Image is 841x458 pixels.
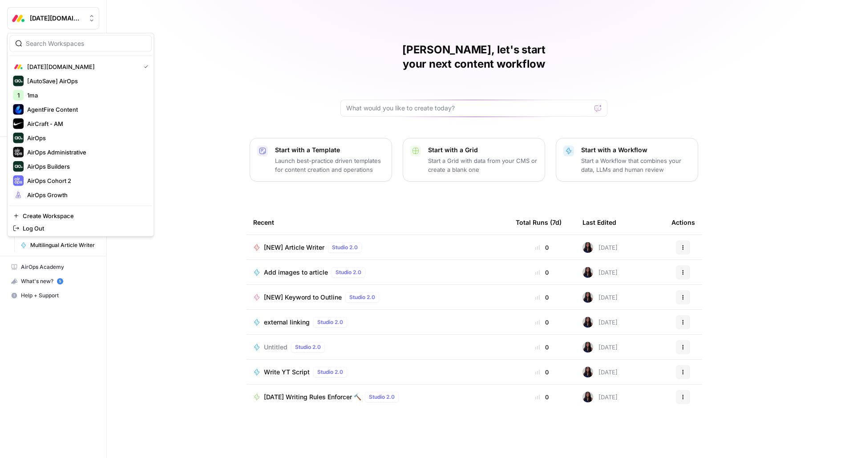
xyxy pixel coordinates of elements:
[516,210,562,235] div: Total Runs (7d)
[516,268,568,277] div: 0
[26,39,146,48] input: Search Workspaces
[59,279,61,284] text: 5
[582,367,593,377] img: rox323kbkgutb4wcij4krxobkpon
[253,210,501,235] div: Recent
[582,292,593,303] img: rox323kbkgutb4wcij4krxobkpon
[27,176,145,185] span: AirOps Cohort 2
[582,242,593,253] img: rox323kbkgutb4wcij4krxobkpon
[57,278,63,284] a: 5
[582,317,618,328] div: [DATE]
[21,292,95,300] span: Help + Support
[317,368,343,376] span: Studio 2.0
[9,210,152,222] a: Create Workspace
[516,368,568,377] div: 0
[253,392,501,402] a: [DATE] Writing Rules Enforcer 🔨Studio 2.0
[27,105,145,114] span: AgentFire Content
[7,274,99,288] button: What's new? 5
[582,392,618,402] div: [DATE]
[264,268,328,277] span: Add images to article
[9,222,152,235] a: Log Out
[30,14,84,23] span: [DATE][DOMAIN_NAME]
[7,7,99,29] button: Workspace: Monday.com
[7,260,99,274] a: AirOps Academy
[582,317,593,328] img: rox323kbkgutb4wcij4krxobkpon
[428,156,538,174] p: Start a Grid with data from your CMS or create a blank one
[264,318,310,327] span: external linking
[582,342,618,353] div: [DATE]
[10,10,26,26] img: Monday.com Logo
[275,156,384,174] p: Launch best-practice driven templates for content creation and operations
[23,211,145,220] span: Create Workspace
[250,138,392,182] button: Start with a TemplateLaunch best-practice driven templates for content creation and operations
[16,238,99,252] a: Multilingual Article Writer
[13,147,24,158] img: AirOps Administrative Logo
[346,104,591,113] input: What would you like to create today?
[253,367,501,377] a: Write YT ScriptStudio 2.0
[30,241,95,249] span: Multilingual Article Writer
[340,43,607,71] h1: [PERSON_NAME], let's start your next content workflow
[253,292,501,303] a: [NEW] Keyword to OutlineStudio 2.0
[516,343,568,352] div: 0
[13,133,24,143] img: AirOps Logo
[332,243,358,251] span: Studio 2.0
[556,138,698,182] button: Start with a WorkflowStart a Workflow that combines your data, LLMs and human review
[27,148,145,157] span: AirOps Administrative
[317,318,343,326] span: Studio 2.0
[582,242,618,253] div: [DATE]
[264,343,287,352] span: Untitled
[27,134,145,142] span: AirOps
[253,267,501,278] a: Add images to articleStudio 2.0
[582,367,618,377] div: [DATE]
[7,33,154,237] div: Workspace: Monday.com
[13,104,24,115] img: AgentFire Content Logo
[275,146,384,154] p: Start with a Template
[8,275,99,288] div: What's new?
[13,61,24,72] img: Monday.com Logo
[27,62,137,71] span: [DATE][DOMAIN_NAME]
[13,161,24,172] img: AirOps Builders Logo
[253,242,501,253] a: [NEW] Article WriterStudio 2.0
[13,76,24,86] img: [AutoSave] AirOps Logo
[671,210,695,235] div: Actions
[516,318,568,327] div: 0
[23,224,145,233] span: Log Out
[253,317,501,328] a: external linkingStudio 2.0
[264,293,342,302] span: [NEW] Keyword to Outline
[582,342,593,353] img: rox323kbkgutb4wcij4krxobkpon
[349,293,375,301] span: Studio 2.0
[516,293,568,302] div: 0
[582,267,593,278] img: rox323kbkgutb4wcij4krxobkpon
[369,393,395,401] span: Studio 2.0
[582,392,593,402] img: rox323kbkgutb4wcij4krxobkpon
[264,393,361,401] span: [DATE] Writing Rules Enforcer 🔨
[516,243,568,252] div: 0
[516,393,568,401] div: 0
[21,263,95,271] span: AirOps Academy
[27,119,145,128] span: AirCraft - AM
[17,91,20,100] span: 1
[581,156,691,174] p: Start a Workflow that combines your data, LLMs and human review
[581,146,691,154] p: Start with a Workflow
[336,268,361,276] span: Studio 2.0
[27,77,145,85] span: [AutoSave] AirOps
[403,138,545,182] button: Start with a GridStart a Grid with data from your CMS or create a blank one
[582,210,616,235] div: Last Edited
[264,243,324,252] span: [NEW] Article Writer
[295,343,321,351] span: Studio 2.0
[253,342,501,353] a: UntitledStudio 2.0
[27,190,145,199] span: AirOps Growth
[582,267,618,278] div: [DATE]
[582,292,618,303] div: [DATE]
[428,146,538,154] p: Start with a Grid
[27,91,145,100] span: 1ma
[13,175,24,186] img: AirOps Cohort 2 Logo
[13,190,24,200] img: AirOps Growth Logo
[264,368,310,377] span: Write YT Script
[13,118,24,129] img: AirCraft - AM Logo
[7,288,99,303] button: Help + Support
[27,162,145,171] span: AirOps Builders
